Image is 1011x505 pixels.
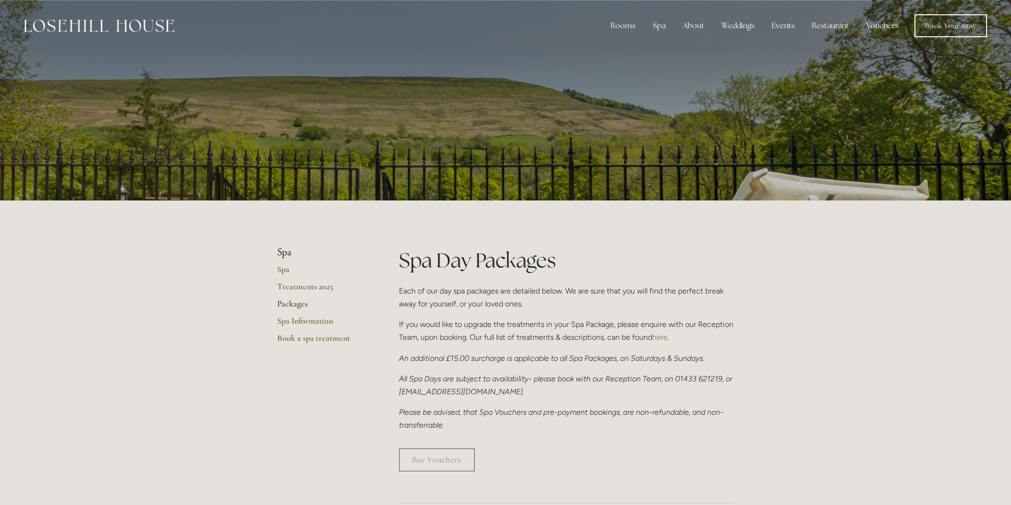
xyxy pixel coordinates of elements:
em: An additional £15.00 surcharge is applicable to all Spa Packages, on Saturdays & Sundays. [399,354,704,363]
div: Spa [645,16,673,35]
em: All Spa Days are subject to availability- please book with our Reception Team, on 01433 621219, o... [399,374,734,396]
em: Please be advised, that Spa Vouchers and pre-payment bookings, are non-refundable, and non-transf... [399,408,723,430]
p: Each of our day spa packages are detailed below. We are sure that you will find the perfect break... [399,284,734,310]
a: Book a spa treatment [277,333,368,350]
a: Packages [277,298,368,316]
a: Book Your Stay [914,14,987,37]
div: Restaurant [804,16,857,35]
h1: Spa Day Packages [399,246,734,274]
div: Rooms [603,16,643,35]
a: Buy Vouchers [399,448,475,472]
a: here [652,333,667,342]
img: Losehill House [24,20,174,32]
div: Weddings [714,16,762,35]
a: Spa [277,264,368,281]
a: Vouchers [859,16,906,35]
li: Spa [277,246,368,259]
a: Spa Information [277,316,368,333]
div: About [675,16,712,35]
a: Treatments 2025 [277,281,368,298]
div: Events [764,16,802,35]
p: If you would like to upgrade the treatments in your Spa Package, please enquire with our Receptio... [399,318,734,344]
